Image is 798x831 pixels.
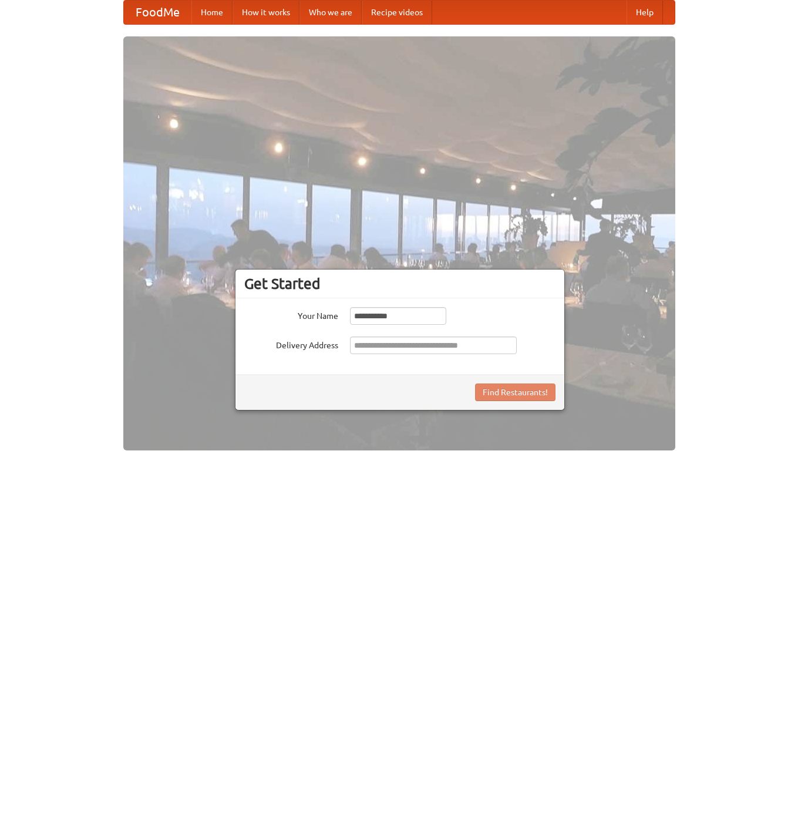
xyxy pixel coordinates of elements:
[627,1,663,24] a: Help
[362,1,432,24] a: Recipe videos
[244,307,338,322] label: Your Name
[191,1,233,24] a: Home
[299,1,362,24] a: Who we are
[233,1,299,24] a: How it works
[244,275,555,292] h3: Get Started
[124,1,191,24] a: FoodMe
[244,337,338,351] label: Delivery Address
[475,383,555,401] button: Find Restaurants!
